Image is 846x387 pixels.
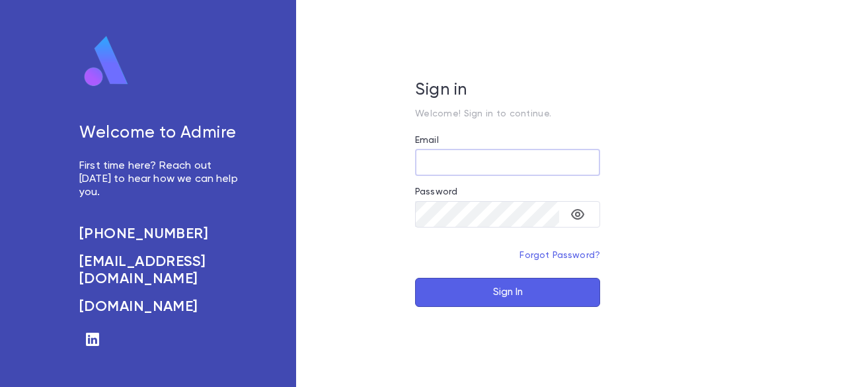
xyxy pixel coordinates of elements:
button: Sign In [415,278,600,307]
h5: Welcome to Admire [79,124,243,144]
a: [PHONE_NUMBER] [79,226,243,243]
label: Password [415,187,457,197]
img: logo [79,35,134,88]
h5: Sign in [415,81,600,101]
a: [EMAIL_ADDRESS][DOMAIN_NAME] [79,253,243,288]
a: Forgot Password? [519,251,600,260]
label: Email [415,135,439,146]
p: Welcome! Sign in to continue. [415,108,600,119]
p: First time here? Reach out [DATE] to hear how we can help you. [79,159,243,199]
a: [DOMAIN_NAME] [79,298,243,316]
button: toggle password visibility [564,201,591,228]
